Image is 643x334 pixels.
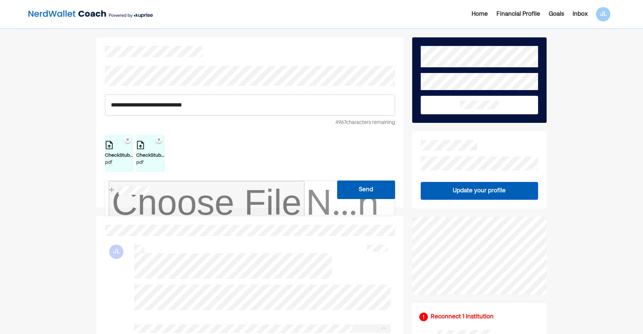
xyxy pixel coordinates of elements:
div: 4967 characters remaining [105,119,395,126]
div: Financial Profile [496,10,540,19]
div: JL [596,7,610,21]
div: Home [472,10,488,19]
div: pdf [136,159,165,166]
div: Inbox [573,10,588,19]
div: CheckStub.pdf 1.pdf [136,152,165,159]
div: Goals [549,10,564,19]
div: Rich Text Editor. Editing area: main [105,94,395,116]
div: pdf [105,159,133,166]
button: Update your profile [421,182,538,200]
button: Send [337,181,395,199]
div: JL [109,245,123,259]
div: CheckStub.pdf.pdf [105,152,133,159]
div: Reconnect 1 institution [431,313,494,321]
